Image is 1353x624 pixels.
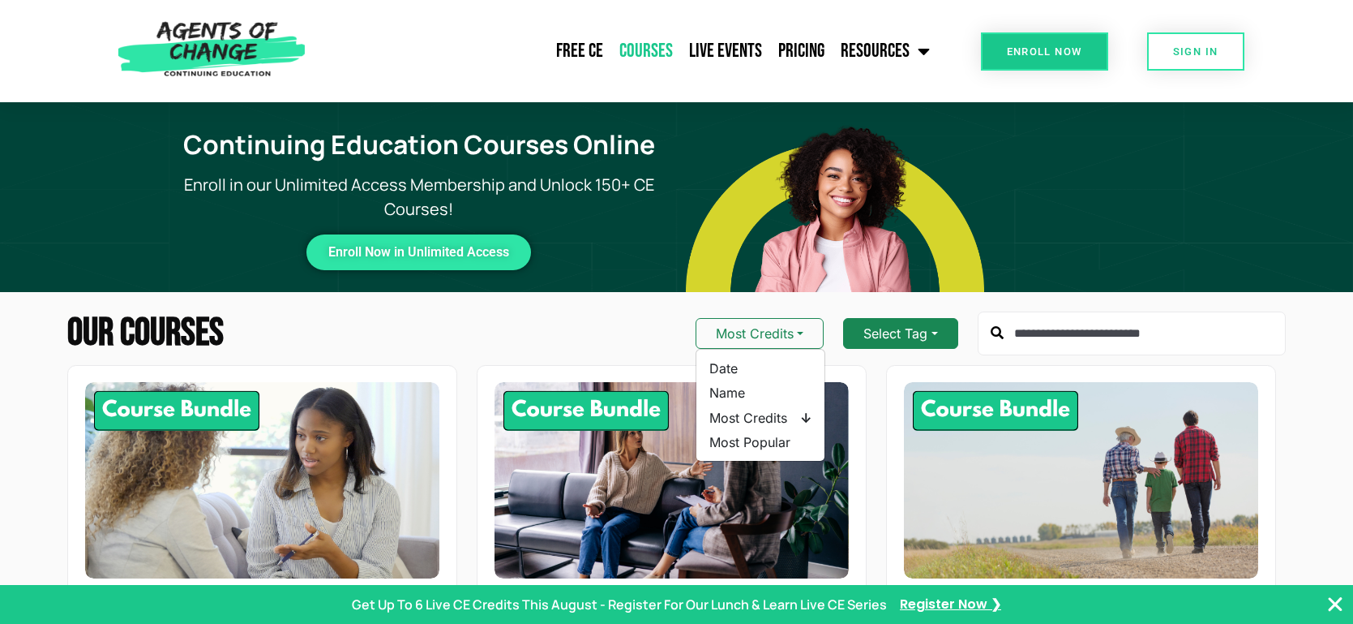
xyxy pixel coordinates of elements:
[161,173,677,222] p: Enroll in our Unlimited Access Membership and Unlock 150+ CE Courses!
[800,409,811,427] b: ↓
[770,31,833,71] a: Pricing
[696,381,824,405] a: Name
[696,430,824,454] a: Most Popular
[352,595,887,614] p: Get Up To 6 Live CE Credits This August - Register For Our Lunch & Learn Live CE Series
[904,382,1258,578] img: Rural and Underserved Practice - 8 Credit CE Bundle
[314,31,938,71] nav: Menu
[611,31,681,71] a: Courses
[709,409,811,427] span: Most Credits
[696,318,824,349] button: Most Credits
[696,356,824,381] a: Date
[843,318,957,349] button: Select Tag
[1147,32,1244,71] a: SIGN IN
[1325,595,1345,614] button: Close Banner
[709,384,811,402] span: Name
[981,32,1108,71] a: Enroll Now
[328,247,509,257] span: Enroll Now in Unlimited Access
[495,382,849,578] img: Leadership and Supervision Skills - 8 Credit CE Bundle
[171,129,667,160] h1: Continuing Education Courses Online
[67,314,224,353] h2: Our Courses
[306,235,531,270] a: Enroll Now in Unlimited Access
[709,433,811,451] span: Most Popular
[1173,46,1218,57] span: SIGN IN
[833,31,938,71] a: Resources
[900,596,1001,613] a: Register Now ❯
[709,359,811,377] span: Date
[681,31,770,71] a: Live Events
[85,382,439,578] img: New Therapist Essentials - 10 Credit CE Bundle
[1007,46,1082,57] span: Enroll Now
[696,406,824,430] a: Most Credits↓
[548,31,611,71] a: Free CE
